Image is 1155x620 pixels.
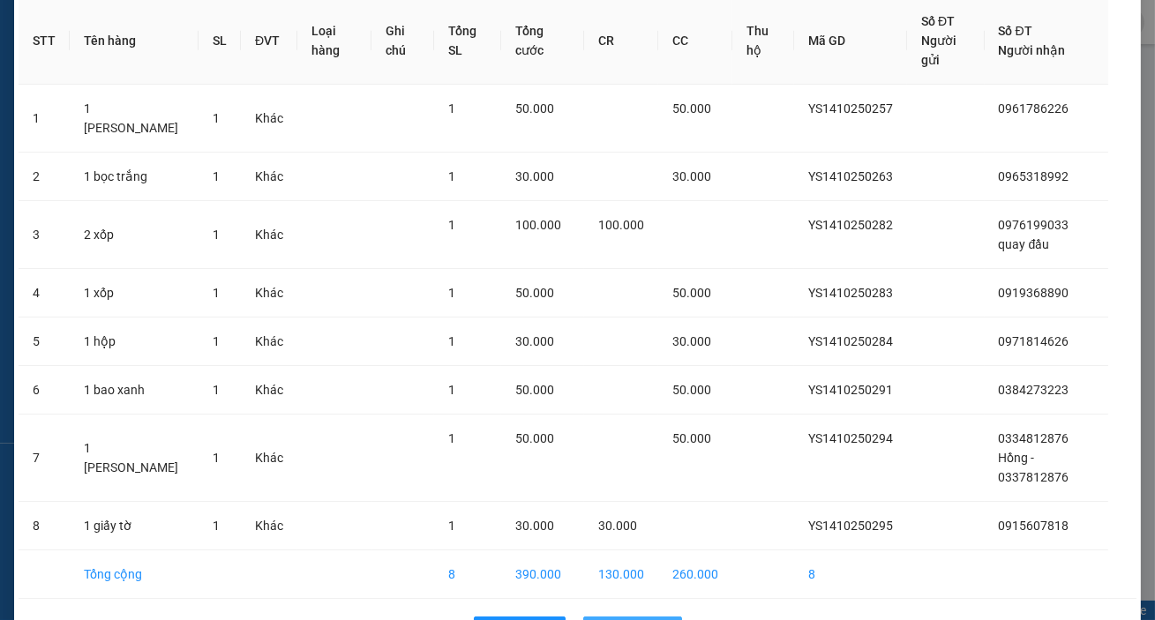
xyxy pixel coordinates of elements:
[434,550,501,599] td: 8
[70,366,199,415] td: 1 bao xanh
[213,228,220,242] span: 1
[19,153,70,201] td: 2
[213,334,220,348] span: 1
[672,286,711,300] span: 50.000
[19,85,70,153] td: 1
[999,169,1069,183] span: 0965318992
[241,415,297,502] td: Khác
[515,431,554,445] span: 50.000
[808,431,893,445] span: YS1410250294
[19,317,70,366] td: 5
[51,45,56,60] span: -
[241,502,297,550] td: Khác
[999,431,1069,445] span: 0334812876
[51,63,233,111] span: VP [GEOGRAPHIC_DATA] -
[999,24,1032,38] span: Số ĐT
[999,286,1069,300] span: 0919368890
[808,169,893,183] span: YS1410250263
[55,120,138,135] span: -
[999,451,1069,484] span: Hồng - 0337812876
[59,120,138,135] span: 0962791998
[672,101,711,116] span: 50.000
[598,218,644,232] span: 100.000
[19,201,70,269] td: 3
[808,101,893,116] span: YS1410250257
[213,286,220,300] span: 1
[808,334,893,348] span: YS1410250284
[241,366,297,415] td: Khác
[448,431,455,445] span: 1
[241,201,297,269] td: Khác
[808,519,893,533] span: YS1410250295
[999,101,1069,116] span: 0961786226
[241,317,297,366] td: Khác
[448,286,455,300] span: 1
[213,111,220,125] span: 1
[70,317,199,366] td: 1 hộp
[999,218,1069,232] span: 0976199033
[138,26,190,39] span: 19009397
[658,550,732,599] td: 260.000
[808,286,893,300] span: YS1410250283
[808,383,893,397] span: YS1410250291
[70,85,199,153] td: 1 [PERSON_NAME]
[70,269,199,317] td: 1 xốp
[70,415,199,502] td: 1 [PERSON_NAME]
[448,169,455,183] span: 1
[672,334,711,348] span: 30.000
[515,101,554,116] span: 50.000
[999,383,1069,397] span: 0384273223
[515,218,561,232] span: 100.000
[38,10,228,23] strong: CÔNG TY VẬN TẢI ĐỨC TRƯỞNG
[75,26,134,39] strong: HOTLINE :
[19,415,70,502] td: 7
[921,34,956,67] span: Người gửi
[921,14,955,28] span: Số ĐT
[70,502,199,550] td: 1 giấy tờ
[13,72,32,86] span: Gửi
[448,383,455,397] span: 1
[448,519,455,533] span: 1
[515,169,554,183] span: 30.000
[584,550,658,599] td: 130.000
[213,383,220,397] span: 1
[999,43,1066,57] span: Người nhận
[515,286,554,300] span: 50.000
[70,550,199,599] td: Tổng cộng
[808,218,893,232] span: YS1410250282
[19,269,70,317] td: 4
[515,519,554,533] span: 30.000
[241,153,297,201] td: Khác
[70,153,199,201] td: 1 bọc trắng
[70,201,199,269] td: 2 xốp
[515,383,554,397] span: 50.000
[999,237,1050,251] span: quay đầu
[598,519,637,533] span: 30.000
[213,169,220,183] span: 1
[999,519,1069,533] span: 0915607818
[19,366,70,415] td: 6
[794,550,907,599] td: 8
[213,451,220,465] span: 1
[51,80,202,111] span: DCT20/51A Phường [GEOGRAPHIC_DATA]
[999,334,1069,348] span: 0971814626
[501,550,584,599] td: 390.000
[672,169,711,183] span: 30.000
[448,218,455,232] span: 1
[448,101,455,116] span: 1
[213,519,220,533] span: 1
[241,269,297,317] td: Khác
[672,431,711,445] span: 50.000
[241,85,297,153] td: Khác
[515,334,554,348] span: 30.000
[19,502,70,550] td: 8
[448,334,455,348] span: 1
[672,383,711,397] span: 50.000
